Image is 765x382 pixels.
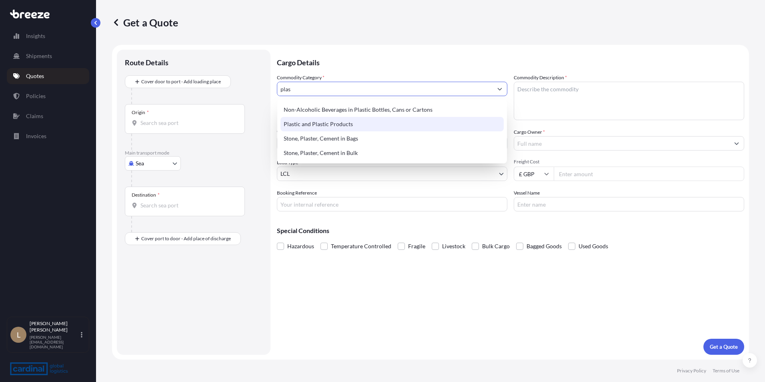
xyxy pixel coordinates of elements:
[280,103,504,160] div: Suggestions
[287,240,314,252] span: Hazardous
[140,119,235,127] input: Origin
[554,167,744,181] input: Enter amount
[527,240,562,252] span: Bagged Goods
[30,320,79,333] p: [PERSON_NAME] [PERSON_NAME]
[141,78,221,86] span: Cover door to port - Add loading place
[677,368,706,374] p: Privacy Policy
[408,240,425,252] span: Fragile
[277,74,324,82] label: Commodity Category
[132,192,160,198] div: Destination
[26,52,52,60] p: Shipments
[277,197,507,211] input: Your internal reference
[10,362,68,375] img: organization-logo
[277,50,744,74] p: Cargo Details
[514,159,744,165] span: Freight Cost
[141,235,231,243] span: Cover port to door - Add place of discharge
[140,201,235,209] input: Destination
[125,58,168,67] p: Route Details
[710,343,738,351] p: Get a Quote
[280,103,504,117] div: Non-Alcoholic Beverages in Plastic Bottles, Cans or Cartons
[26,72,44,80] p: Quotes
[482,240,510,252] span: Bulk Cargo
[136,159,144,167] span: Sea
[125,156,181,171] button: Select transport
[579,240,608,252] span: Used Goods
[280,170,290,178] span: LCL
[30,335,79,349] p: [PERSON_NAME][EMAIL_ADDRESS][DOMAIN_NAME]
[280,131,504,146] div: Stone, Plaster, Cement in Bags
[112,16,178,29] p: Get a Quote
[26,112,43,120] p: Claims
[17,331,20,339] span: L
[280,117,504,131] div: Plastic and Plastic Products
[442,240,465,252] span: Livestock
[514,189,540,197] label: Vessel Name
[514,74,567,82] label: Commodity Description
[125,150,262,156] p: Main transport mode
[277,82,493,96] input: Select a commodity type
[729,136,744,151] button: Show suggestions
[514,128,545,136] label: Cargo Owner
[26,32,45,40] p: Insights
[277,128,507,135] span: Commodity Value
[493,82,507,96] button: Show suggestions
[277,227,744,234] p: Special Conditions
[514,197,744,211] input: Enter name
[277,159,301,167] span: Load Type
[26,132,46,140] p: Invoices
[280,146,504,160] div: Stone, Plaster, Cement in Bulk
[514,136,729,151] input: Full name
[713,368,739,374] p: Terms of Use
[26,92,46,100] p: Policies
[132,109,149,116] div: Origin
[331,240,391,252] span: Temperature Controlled
[277,189,317,197] label: Booking Reference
